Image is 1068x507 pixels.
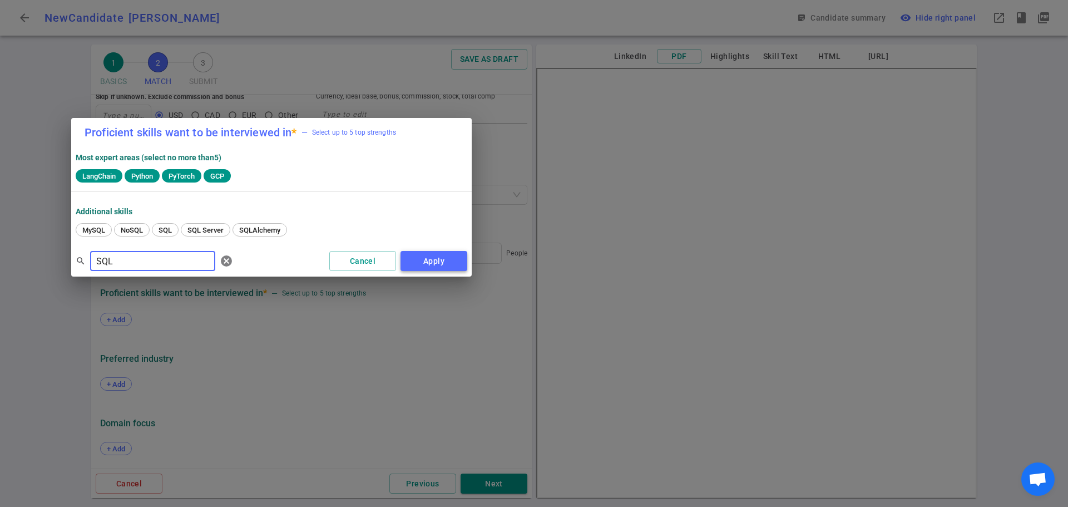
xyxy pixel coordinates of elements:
[235,226,284,234] span: SQLAlchemy
[184,226,228,234] span: SQL Server
[155,226,176,234] span: SQL
[76,256,86,266] span: search
[117,226,147,234] span: NoSQL
[76,207,132,216] strong: Additional Skills
[85,127,297,138] label: Proficient skills want to be interviewed in
[76,153,221,162] strong: Most expert areas (select no more than 5 )
[329,251,396,272] button: Cancel
[164,172,199,180] span: PyTorch
[301,127,396,138] span: Select up to 5 top strengths
[220,254,233,268] span: cancel
[400,251,467,272] button: Apply
[206,172,229,180] span: GCP
[127,172,157,180] span: Python
[90,252,215,270] input: Separate search terms by comma or space
[1021,462,1055,496] div: Open chat
[78,172,120,180] span: LangChain
[78,226,109,234] span: MySQL
[301,127,308,138] div: —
